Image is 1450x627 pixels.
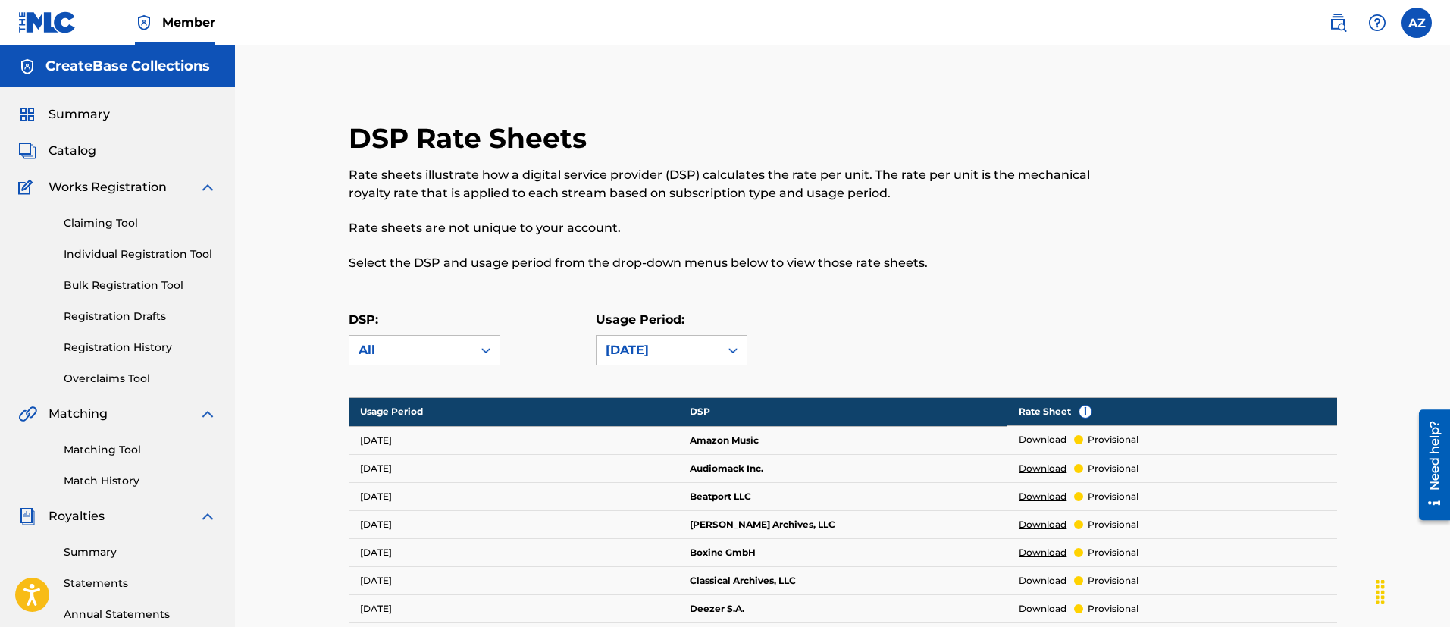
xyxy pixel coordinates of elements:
img: MLC Logo [18,11,77,33]
span: Member [162,14,215,31]
img: Summary [18,105,36,124]
span: Matching [49,405,108,423]
td: Deezer S.A. [678,594,1007,622]
td: Audiomack Inc. [678,454,1007,482]
div: Help [1362,8,1392,38]
a: Overclaims Tool [64,371,217,387]
img: expand [199,178,217,196]
a: Matching Tool [64,442,217,458]
p: Select the DSP and usage period from the drop-down menus below to view those rate sheets. [349,254,1110,272]
label: Usage Period: [596,312,684,327]
a: Bulk Registration Tool [64,277,217,293]
a: Statements [64,575,217,591]
td: [DATE] [349,594,678,622]
img: Catalog [18,142,36,160]
p: provisional [1088,546,1138,560]
a: Annual Statements [64,607,217,622]
a: Download [1019,602,1066,616]
a: CatalogCatalog [18,142,96,160]
td: Classical Archives, LLC [678,566,1007,594]
iframe: Chat Widget [1374,554,1450,627]
h2: DSP Rate Sheets [349,121,594,155]
p: provisional [1088,518,1138,531]
td: [PERSON_NAME] Archives, LLC [678,510,1007,538]
img: expand [199,507,217,525]
td: [DATE] [349,510,678,538]
p: provisional [1088,462,1138,475]
a: Registration History [64,340,217,356]
a: Download [1019,518,1066,531]
td: Amazon Music [678,426,1007,454]
p: provisional [1088,574,1138,588]
img: Royalties [18,507,36,525]
span: Royalties [49,507,105,525]
span: Summary [49,105,110,124]
a: Claiming Tool [64,215,217,231]
a: Download [1019,490,1066,503]
td: [DATE] [349,566,678,594]
div: User Menu [1401,8,1432,38]
p: Rate sheets are not unique to your account. [349,219,1110,237]
td: [DATE] [349,454,678,482]
img: Works Registration [18,178,38,196]
p: provisional [1088,490,1138,503]
a: Download [1019,574,1066,588]
span: i [1079,406,1091,418]
img: Accounts [18,58,36,76]
span: Works Registration [49,178,167,196]
a: Individual Registration Tool [64,246,217,262]
th: Rate Sheet [1007,397,1336,426]
a: SummarySummary [18,105,110,124]
img: help [1368,14,1386,32]
a: Download [1019,546,1066,560]
div: [DATE] [606,341,710,359]
label: DSP: [349,312,378,327]
a: Download [1019,433,1066,447]
p: Rate sheets illustrate how a digital service provider (DSP) calculates the rate per unit. The rat... [349,166,1110,202]
a: Download [1019,462,1066,475]
img: expand [199,405,217,423]
img: Matching [18,405,37,423]
iframe: Resource Center [1408,403,1450,525]
td: Beatport LLC [678,482,1007,510]
p: provisional [1088,602,1138,616]
a: Match History [64,473,217,489]
td: [DATE] [349,426,678,454]
span: Catalog [49,142,96,160]
td: Boxine GmbH [678,538,1007,566]
th: Usage Period [349,397,678,426]
a: Public Search [1323,8,1353,38]
td: [DATE] [349,538,678,566]
img: search [1329,14,1347,32]
h5: CreateBase Collections [45,58,210,75]
div: All [359,341,463,359]
p: provisional [1088,433,1138,447]
a: Summary [64,544,217,560]
img: Top Rightsholder [135,14,153,32]
a: Registration Drafts [64,309,217,324]
td: [DATE] [349,482,678,510]
th: DSP [678,397,1007,426]
div: Drag [1368,569,1392,615]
